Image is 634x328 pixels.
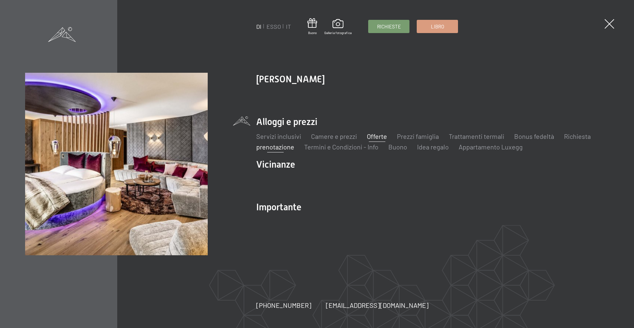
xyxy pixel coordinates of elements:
a: Trattamenti termali [449,132,504,140]
font: Richieste [377,23,401,29]
a: ESSO [266,23,281,30]
a: Appartamento Luxegg [459,143,523,151]
a: Buono [388,143,407,151]
font: [EMAIL_ADDRESS][DOMAIN_NAME] [326,301,429,309]
a: Offerte [367,132,387,140]
font: Buono [308,31,317,35]
a: prenotazione [256,143,294,151]
a: Richieste [369,20,409,33]
a: Bonus fedeltà [514,132,554,140]
a: Richiesta [564,132,591,140]
font: [PHONE_NUMBER] [256,301,311,309]
font: Libro [431,23,444,29]
a: Buono [307,18,317,35]
a: Libro [417,20,458,33]
a: Galleria fotografica [324,19,352,35]
a: Prezzi famiglia [397,132,439,140]
a: [PHONE_NUMBER] [256,301,311,310]
a: DI [256,23,262,30]
a: [EMAIL_ADDRESS][DOMAIN_NAME] [326,301,429,310]
font: Galleria fotografica [324,31,352,35]
img: prenotazione [25,73,208,256]
a: Termini e Condizioni - Info [304,143,378,151]
a: Camere e prezzi [311,132,357,140]
a: Idea regalo [417,143,449,151]
a: Servizi inclusivi [256,132,301,140]
a: IT [286,23,291,30]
